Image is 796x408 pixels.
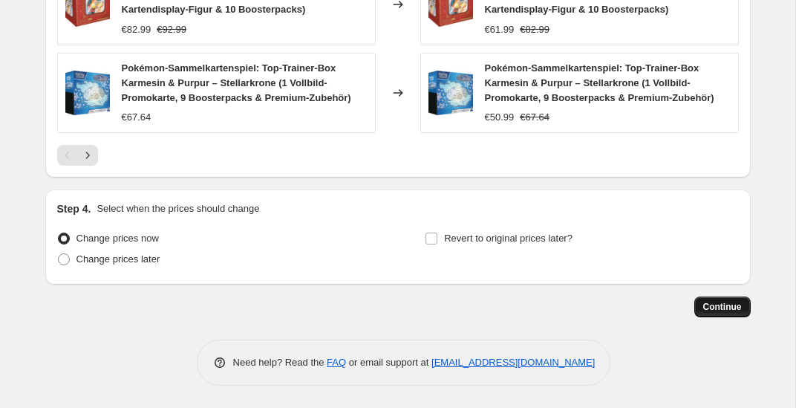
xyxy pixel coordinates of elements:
img: 91MjBBtq4yL_80x.jpg [428,71,473,115]
div: €82.99 [122,22,151,37]
span: Change prices later [76,253,160,265]
span: Pokémon-Sammelkartenspiel: Top-Trainer-Box Karmesin & Purpur – Stellarkrone (1 Vollbild-Promokart... [485,62,714,103]
strike: €67.64 [520,110,549,125]
button: Next [77,145,98,166]
span: Continue [703,301,742,313]
div: €67.64 [122,110,151,125]
button: Continue [694,297,751,317]
strike: €92.99 [157,22,186,37]
img: 91MjBBtq4yL_80x.jpg [65,71,110,115]
span: or email support at [346,357,431,368]
p: Select when the prices should change [97,201,259,216]
strike: €82.99 [520,22,549,37]
span: Change prices now [76,233,159,244]
span: Need help? Read the [233,357,327,368]
div: €61.99 [485,22,515,37]
a: FAQ [327,357,346,368]
div: €50.99 [485,110,515,125]
h2: Step 4. [57,201,91,216]
span: Revert to original prices later? [444,233,572,244]
nav: Pagination [57,145,98,166]
a: [EMAIL_ADDRESS][DOMAIN_NAME] [431,357,595,368]
span: Pokémon-Sammelkartenspiel: Top-Trainer-Box Karmesin & Purpur – Stellarkrone (1 Vollbild-Promokart... [122,62,351,103]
